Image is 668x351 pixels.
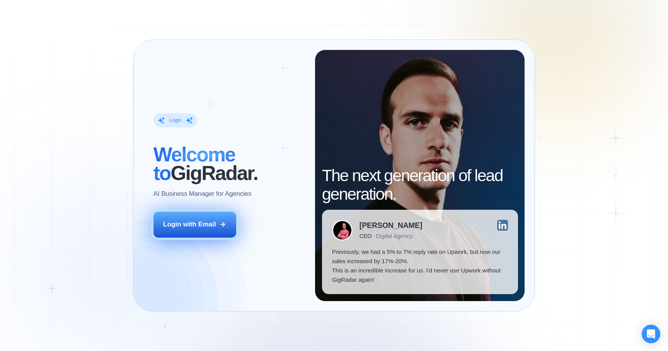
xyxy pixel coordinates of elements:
[153,143,235,184] span: Welcome to
[322,166,518,203] h2: The next generation of lead generation.
[360,233,372,239] div: CEO
[376,233,412,239] div: Digital Agency
[169,117,182,123] div: Login
[332,247,508,284] p: Previously, we had a 5% to 7% reply rate on Upwork, but now our sales increased by 17%-20%. This ...
[360,222,423,229] div: [PERSON_NAME]
[153,146,305,182] h2: ‍ GigRadar.
[153,212,236,238] button: Login with Email
[163,220,216,229] div: Login with Email
[153,189,251,199] p: AI Business Manager for Agencies
[642,325,660,343] div: Open Intercom Messenger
